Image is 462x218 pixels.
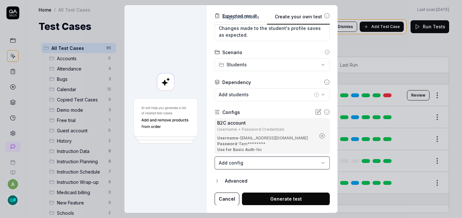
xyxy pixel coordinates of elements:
[215,88,330,101] button: Add students
[222,79,251,86] div: Dependency
[215,13,267,25] button: Suggested tests
[217,128,316,131] div: Username + Password Credentials
[217,135,316,141] div: - [EMAIL_ADDRESS][DOMAIN_NAME]
[215,177,330,185] button: Advanced
[222,109,240,116] div: Configs
[217,119,316,126] div: B2C account
[267,13,330,25] button: Create your own test
[217,147,316,153] div: - No
[217,136,238,140] b: Username
[226,61,247,68] span: Students
[242,193,330,205] button: Generate test
[132,97,199,145] img: Generate a test using AI
[217,141,237,146] b: Password
[219,91,313,98] div: Add students
[215,58,330,71] button: Students
[215,193,239,205] button: Cancel
[222,49,242,56] div: Scenario
[217,147,254,152] b: Use for Basic Auth
[225,177,330,185] div: Advanced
